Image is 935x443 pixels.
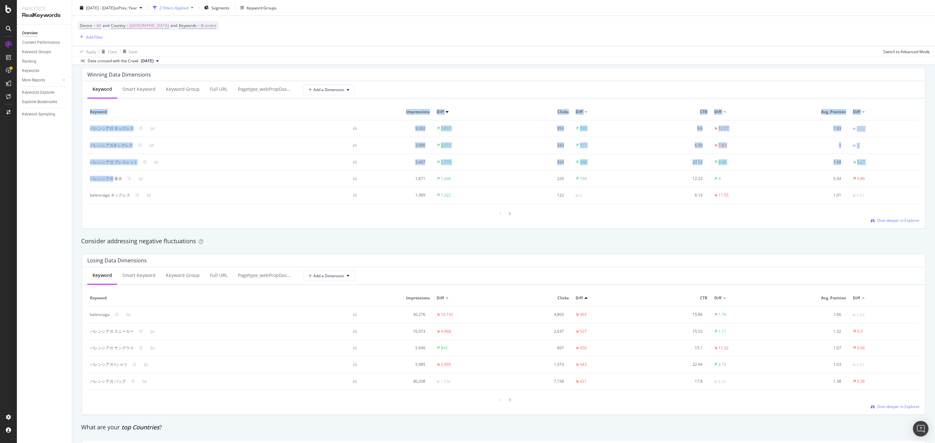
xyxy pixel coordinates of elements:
div: 1,446 [441,176,451,182]
div: バレンシアガ ネックレス [90,126,134,131]
div: Ranking [22,58,36,65]
div: 0.04 [857,312,865,318]
div: 9.6 [645,126,703,131]
div: 243 [506,142,564,148]
div: 1.01 [784,192,841,198]
div: 6,897 [441,126,451,131]
div: バレンシアガ バッグ [90,378,126,384]
div: Keyword [93,272,112,279]
div: バレンシアガ tシャツ [90,362,127,367]
span: Keyword [90,109,361,115]
div: 12.27 [718,126,729,131]
span: Keywords [179,23,196,28]
a: Keywords Explorer [22,89,67,96]
div: 0.01 [857,362,865,368]
div: Keyword Sampling [22,111,55,118]
img: Equal [853,195,855,197]
span: Impressions [368,109,430,115]
div: Content Performance [22,39,60,46]
span: vs Prev. Year [115,5,137,10]
span: Avg. Position [784,295,846,301]
div: 2,771 [441,142,451,148]
div: 17.8 [645,378,703,384]
span: Clicks [506,295,569,301]
div: 1.38 [784,378,841,384]
div: 1,373 [506,362,564,367]
div: 0.32 [718,379,726,385]
div: 6.59 [645,142,703,148]
span: Diff [714,295,721,301]
img: Equal [853,364,855,366]
span: 2025 Sep. 28th [141,58,154,64]
div: バレンシアガネックレス [90,142,133,148]
div: 194 [580,176,587,182]
div: 22.94 [645,362,703,367]
div: Full URL [210,86,228,92]
a: Content Performance [22,39,67,46]
span: All [96,21,101,30]
span: Country [111,23,125,28]
a: Dive deeper in Explorer [871,218,920,223]
span: top Countries [121,423,159,431]
div: 0.3 [857,329,863,334]
span: Clicks [506,109,569,115]
div: 15.53 [645,329,703,334]
div: Add Filter [86,34,103,40]
div: Keyword Groups [247,5,277,10]
img: Equal [576,195,578,197]
div: 15.86 [645,312,703,317]
a: Ranking [22,58,67,65]
button: Segments [202,3,232,13]
div: 903 [580,312,587,317]
div: Winning Data Dimensions [87,71,151,78]
div: 3,686 [368,142,425,148]
span: Diff [576,295,583,301]
div: Keywords [22,67,39,74]
div: バレンシアガ スニーカー [90,329,134,334]
div: 1.32 [784,329,841,334]
div: 11.55 [718,192,729,198]
div: Analytics [22,5,67,12]
div: 1.08 [784,159,841,165]
div: Smart Keyword [122,86,156,92]
button: Add a Dimension [303,85,355,95]
div: Explorer Bookmarks [22,99,57,105]
img: Equal [853,145,855,147]
span: = [197,23,200,28]
span: Diff [437,109,444,115]
div: Data crossed with the Crawl [88,58,138,64]
a: Keyword Groups [22,49,67,55]
div: Apply [86,49,96,54]
button: Save [120,46,137,57]
div: Save [129,49,137,54]
div: 6.13 [645,192,703,198]
div: バレンシアガ サングラス [90,345,134,351]
button: 2 Filters Applied [150,3,196,13]
div: 15.1 [645,345,703,351]
span: Impressions [368,295,430,301]
img: Equal [853,314,855,316]
div: 1.11 [718,329,726,334]
div: 111 [580,142,587,148]
div: 0.06 [857,345,865,351]
div: 450 [580,345,587,351]
span: Diff [437,295,444,301]
div: 4,968 [441,329,451,334]
span: CTR [645,109,707,115]
div: 2,999 [441,362,451,367]
div: 7,158 [506,378,564,384]
span: [DATE] - [DATE] [86,5,115,10]
div: Losing Data Dimensions [87,257,147,264]
div: 6.48 [718,159,726,165]
div: 0.01 [857,193,865,198]
img: Equal [714,381,717,383]
div: 2,637 [506,329,564,334]
div: balenciaga [90,312,110,317]
a: More Reports [22,77,61,84]
div: Smart Keyword [122,272,156,279]
a: Explorer Bookmarks [22,99,67,105]
span: = [126,23,129,28]
div: 0.03 [857,126,865,132]
div: Keyword Group [166,272,200,279]
div: 2.72 [718,362,726,367]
